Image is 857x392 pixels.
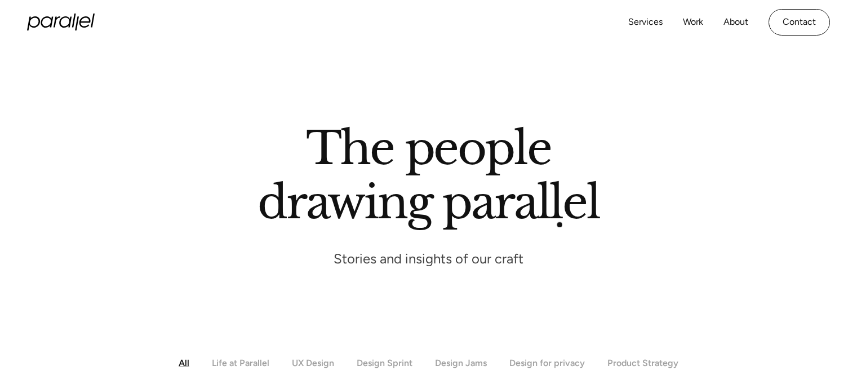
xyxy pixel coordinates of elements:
[292,358,334,368] div: UX Design
[27,14,95,30] a: home
[723,14,748,30] a: About
[357,358,412,368] div: Design Sprint
[628,14,663,30] a: Services
[334,250,523,267] p: Stories and insights of our craft
[435,358,487,368] div: Design Jams
[683,14,703,30] a: Work
[769,9,830,36] a: Contact
[257,121,600,230] h1: The people drawing parallel
[607,358,678,368] div: Product Strategy
[179,358,189,368] div: All
[509,358,585,368] div: Design for privacy
[212,358,269,368] div: Life at Parallel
